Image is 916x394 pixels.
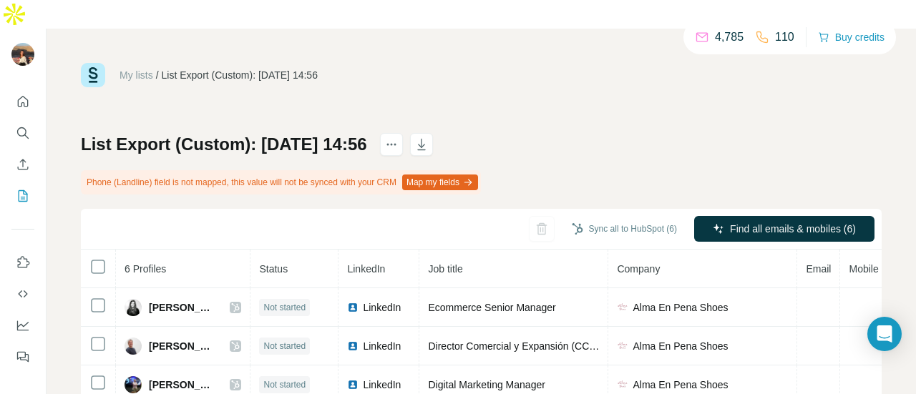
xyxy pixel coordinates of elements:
[162,68,318,82] div: List Export (Custom): [DATE] 14:56
[428,302,555,313] span: Ecommerce Senior Manager
[363,339,401,353] span: LinkedIn
[11,250,34,275] button: Use Surfe on LinkedIn
[81,133,367,156] h1: List Export (Custom): [DATE] 14:56
[428,263,462,275] span: Job title
[156,68,159,82] li: /
[818,27,885,47] button: Buy credits
[402,174,478,190] button: Map my fields
[11,281,34,307] button: Use Surfe API
[125,338,142,355] img: Avatar
[715,29,744,46] p: 4,785
[125,299,142,316] img: Avatar
[363,378,401,392] span: LinkedIn
[149,300,215,315] span: [PERSON_NAME]
[259,263,288,275] span: Status
[633,378,728,392] span: Alma En Pena Shoes
[125,376,142,393] img: Avatar
[730,222,856,236] span: Find all emails & mobiles (6)
[149,339,215,353] span: [PERSON_NAME]
[263,301,306,314] span: Not started
[347,340,359,352] img: LinkedIn logo
[347,302,359,313] img: LinkedIn logo
[617,379,628,390] img: company-logo
[149,378,215,392] span: [PERSON_NAME]
[11,344,34,370] button: Feedback
[428,379,545,390] span: Digital Marketing Manager
[11,152,34,177] button: Enrich CSV
[380,133,403,156] button: actions
[617,263,660,275] span: Company
[428,340,600,352] span: Director Comercial y Expansión (CCO)
[81,170,481,194] div: Phone (Landline) field is not mapped, this value will not be synced with your CRM
[263,340,306,353] span: Not started
[849,263,878,275] span: Mobile
[806,263,831,275] span: Email
[347,263,385,275] span: LinkedIn
[263,378,306,391] span: Not started
[11,183,34,209] button: My lists
[617,302,628,313] img: company-logo
[11,120,34,146] button: Search
[11,89,34,114] button: Quick start
[81,63,105,87] img: Surfe Logo
[11,43,34,66] img: Avatar
[11,312,34,338] button: Dashboard
[347,379,359,390] img: LinkedIn logo
[694,216,874,242] button: Find all emails & mobiles (6)
[363,300,401,315] span: LinkedIn
[867,317,902,351] div: Open Intercom Messenger
[633,339,728,353] span: Alma En Pena Shoes
[562,218,687,240] button: Sync all to HubSpot (6)
[125,263,166,275] span: 6 Profiles
[633,300,728,315] span: Alma En Pena Shoes
[775,29,794,46] p: 110
[120,69,153,81] a: My lists
[617,340,628,352] img: company-logo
